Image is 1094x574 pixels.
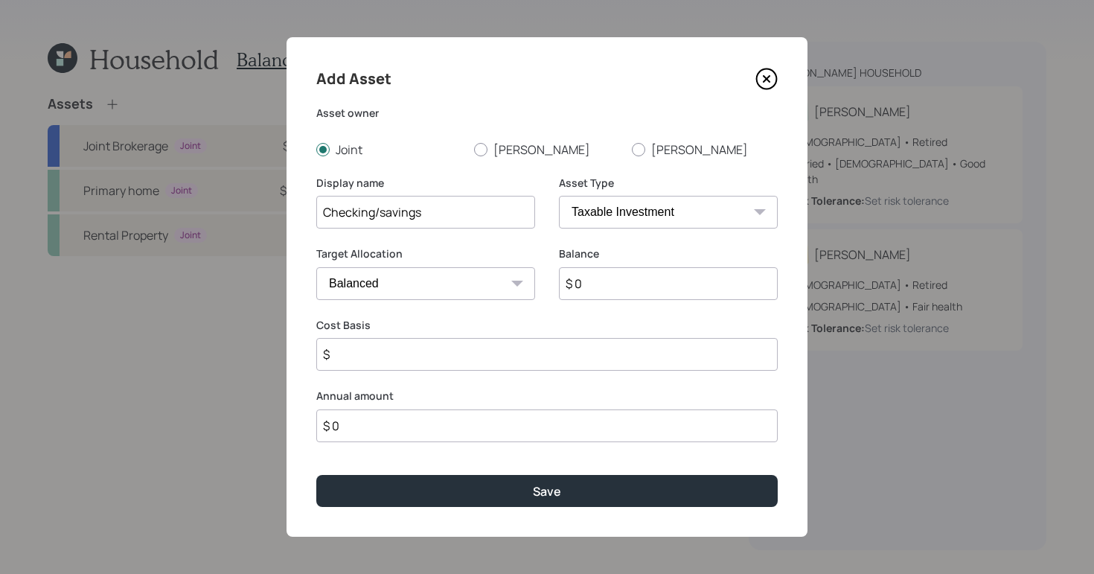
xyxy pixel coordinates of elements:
button: Save [316,475,778,507]
div: Save [533,483,561,500]
label: [PERSON_NAME] [632,141,778,158]
label: Display name [316,176,535,191]
label: Asset owner [316,106,778,121]
label: [PERSON_NAME] [474,141,620,158]
h4: Add Asset [316,67,391,91]
label: Cost Basis [316,318,778,333]
label: Annual amount [316,389,778,404]
label: Asset Type [559,176,778,191]
label: Balance [559,246,778,261]
label: Target Allocation [316,246,535,261]
label: Joint [316,141,462,158]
